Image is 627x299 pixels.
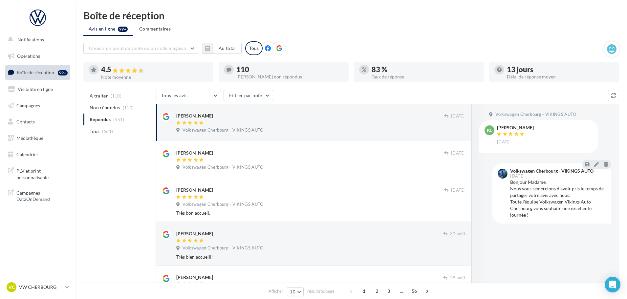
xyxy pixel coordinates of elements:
[4,82,72,96] a: Visibilité en ligne
[18,86,53,92] span: Visibilité en ligne
[183,245,263,251] span: Volkswagen Cherbourg - VIKINGS AUTO
[4,33,69,47] button: Notifications
[409,286,420,296] span: 56
[236,75,343,79] div: [PERSON_NAME] non répondus
[16,152,38,157] span: Calendrier
[510,169,594,173] div: Volkswagen Cherbourg - VIKINGS AUTO
[224,90,273,101] button: Filtrer par note
[176,187,213,193] div: [PERSON_NAME]
[287,287,304,296] button: 10
[396,286,407,296] span: ...
[605,277,620,292] div: Open Intercom Messenger
[176,230,213,237] div: [PERSON_NAME]
[4,49,72,63] a: Opérations
[497,125,534,130] div: [PERSON_NAME]
[507,75,614,79] div: Délai de réponse moyen
[4,164,72,183] a: PLV et print personnalisable
[17,37,44,42] span: Notifications
[176,210,465,216] div: Très bon accueil.
[372,66,479,73] div: 83 %
[451,150,465,156] span: [DATE]
[123,105,134,110] span: (110)
[90,93,108,99] span: A traiter
[89,45,186,51] span: Choisir un point de vente ou un code magasin
[183,202,263,207] span: Volkswagen Cherbourg - VIKINGS AUTO
[19,284,63,290] p: VW CHERBOURG
[101,66,208,74] div: 4.5
[202,43,242,54] button: Au total
[90,104,120,111] span: Non répondus
[9,284,15,290] span: VC
[16,135,43,141] span: Médiathèque
[4,148,72,161] a: Calendrier
[176,113,213,119] div: [PERSON_NAME]
[451,187,465,193] span: [DATE]
[487,127,492,134] span: KL
[183,164,263,170] span: Volkswagen Cherbourg - VIKINGS AUTO
[17,53,40,59] span: Opérations
[83,11,619,20] div: Boîte de réception
[101,75,208,79] div: Note moyenne
[510,174,525,178] span: [DATE]
[139,26,171,32] span: Commentaires
[5,281,70,293] a: VC VW CHERBOURG
[4,186,72,205] a: Campagnes DataOnDemand
[495,112,576,117] span: Volkswagen Cherbourg - VIKINGS AUTO
[161,93,188,98] span: Tous les avis
[450,275,465,281] span: 29 août
[451,113,465,119] span: [DATE]
[176,254,465,260] div: Très bien accueilli
[58,70,68,75] div: 99+
[17,70,54,75] span: Boîte de réception
[497,139,511,145] span: [DATE]
[16,119,35,124] span: Contacts
[236,66,343,73] div: 110
[359,286,369,296] span: 1
[16,102,40,108] span: Campagnes
[510,179,606,218] div: Bonjour Madame, Nous vous remercions d'avoir pris le temps de partager votre avis avec nous. Tout...
[156,90,221,101] button: Tous les avis
[16,166,68,181] span: PLV et print personnalisable
[383,286,394,296] span: 3
[4,65,72,79] a: Boîte de réception99+
[4,131,72,145] a: Médiathèque
[450,231,465,237] span: 30 août
[372,286,382,296] span: 2
[290,289,295,294] span: 10
[307,288,335,294] span: résultats/page
[269,288,283,294] span: Afficher
[183,127,263,133] span: Volkswagen Cherbourg - VIKINGS AUTO
[111,93,122,98] span: (110)
[176,274,213,281] div: [PERSON_NAME]
[4,115,72,129] a: Contacts
[102,129,113,134] span: (661)
[372,75,479,79] div: Taux de réponse
[83,43,198,54] button: Choisir un point de vente ou un code magasin
[213,43,242,54] button: Au total
[176,150,213,156] div: [PERSON_NAME]
[16,188,68,203] span: Campagnes DataOnDemand
[90,128,99,135] span: Tous
[4,99,72,113] a: Campagnes
[507,66,614,73] div: 13 jours
[245,41,263,55] div: Tous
